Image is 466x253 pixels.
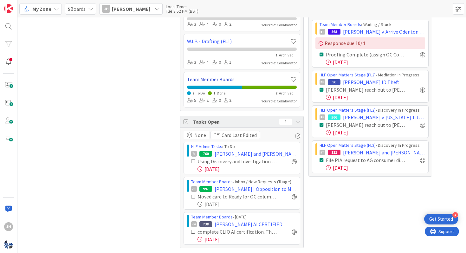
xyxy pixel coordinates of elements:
div: › To Do [191,143,297,150]
div: 111 [328,150,340,155]
div: 4 [199,59,209,66]
span: [PERSON_NAME] and [PERSON_NAME] Discovery Competencies training (one hour) [215,150,297,158]
div: 997 [199,186,212,192]
div: Your role: Collaborator [262,98,297,104]
div: 4 [452,212,458,218]
div: 0 [212,59,221,66]
a: Team Member Boards [191,214,233,220]
div: 2 [224,21,231,28]
div: 0 [212,21,221,28]
span: [PERSON_NAME] ID Theft [343,78,399,86]
b: 5 [68,6,70,12]
div: [DATE] [326,164,425,172]
div: Tue 3:52 PM (BST) [166,9,198,13]
div: [DATE] [326,58,425,66]
span: My Zone [32,5,51,13]
span: None [194,131,206,139]
a: HLF Open Matters Stage (FL2) [320,142,376,148]
div: › Inbox / New Requests (Triage) [191,178,297,185]
div: 566 [328,114,340,120]
div: JH [4,222,13,231]
div: 5 [187,97,196,104]
div: › Waiting / Stuck [320,21,425,28]
a: Team Member Boards [320,22,361,27]
span: 2 [275,91,277,95]
div: 868 [328,29,340,35]
div: 738 [199,221,212,227]
div: JW [191,221,197,227]
span: Archived [279,91,294,95]
button: Card Last Edited [210,131,260,139]
div: Using Discovery and Investigation Tools | Clio [197,158,278,165]
span: [PERSON_NAME] and [PERSON_NAME] [PERSON_NAME] [343,149,425,156]
a: Team Member Boards [187,75,290,83]
span: [PERSON_NAME] | Opposition to Motion TO COMPEL ARBITRATION [215,185,297,193]
div: 2 [199,97,209,104]
div: [DATE] [197,165,297,173]
div: Open Get Started checklist, remaining modules: 4 [424,214,458,224]
div: › [DATE] [191,214,297,220]
span: [PERSON_NAME] v. Arrive Odenton - Initial Discovery Requests on Genesis [343,28,425,36]
div: PH [320,114,325,120]
div: [DATE] [326,129,425,136]
span: 1 [213,91,215,95]
div: Local Time: [166,4,198,9]
div: 2 [224,97,231,104]
span: Done [217,91,225,95]
span: Archived [279,53,294,57]
div: [PERSON_NAME] reach out to [PERSON_NAME] and set strategy session with [PERSON_NAME] work under [... [326,86,406,94]
div: [DATE] [197,236,297,243]
div: File PIA request to AG consumer division for all complaints filed by consumers against any defendant [326,156,406,164]
div: 760 [199,151,212,157]
div: JH [191,186,197,192]
div: 0 [212,97,221,104]
a: HLF Open Matters Stage (FL2) [320,72,376,78]
div: 3 [187,59,196,66]
span: 1 [275,53,277,57]
span: Support [13,1,29,9]
div: Get Started [429,216,453,222]
span: Tasks Open [193,118,276,126]
div: complete CLIO AI certification. This has a lecture from Clearbrief as part of it. [197,228,278,236]
span: To Do [196,91,205,95]
span: Boards [68,5,86,13]
div: › Discovery In Progress [320,142,425,149]
span: Card Last Edited [222,131,257,139]
div: Response due 10/4 [315,37,425,49]
div: Your role: Collaborator [262,22,297,28]
div: Proofing Complete (assign QC Complete Task to appropriate atty when done) [326,51,406,58]
div: JH [102,5,110,13]
span: [PERSON_NAME] AI CERTIFIED [215,220,282,228]
div: 1 [224,59,231,66]
div: 3 [187,21,196,28]
div: › Discovery In Progress [320,107,425,114]
div: [DATE] [197,200,297,208]
span: [PERSON_NAME] v. [US_STATE] Title Loans [343,114,425,121]
div: 3 [279,119,292,125]
div: [DATE] [326,94,425,101]
div: ET [320,29,325,35]
div: › Mediation In Progress [320,72,425,78]
span: [PERSON_NAME] [112,5,150,13]
div: Your role: Collaborator [262,60,297,66]
span: 2 [192,91,194,95]
div: PH [320,79,325,85]
div: 96 [328,79,340,85]
div: ET [320,150,325,155]
img: avatar [4,240,13,249]
div: [PERSON_NAME] reach out to [PERSON_NAME] and set strategy session with [PERSON_NAME] work under [... [326,121,406,129]
div: Moved card to Ready for QC column [DATE] Galeas Opp Draft. DH edits rev 2.PAH.docx [197,193,278,200]
a: HLF Open Matters Stage (FL2) [320,107,376,113]
img: Visit kanbanzone.com [4,4,13,13]
a: W.I.P. - Drafting (FL1) [187,37,290,45]
div: 4 [199,21,209,28]
a: Team Member Boards [191,179,233,185]
a: HLF Admin Tasks [191,144,222,149]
